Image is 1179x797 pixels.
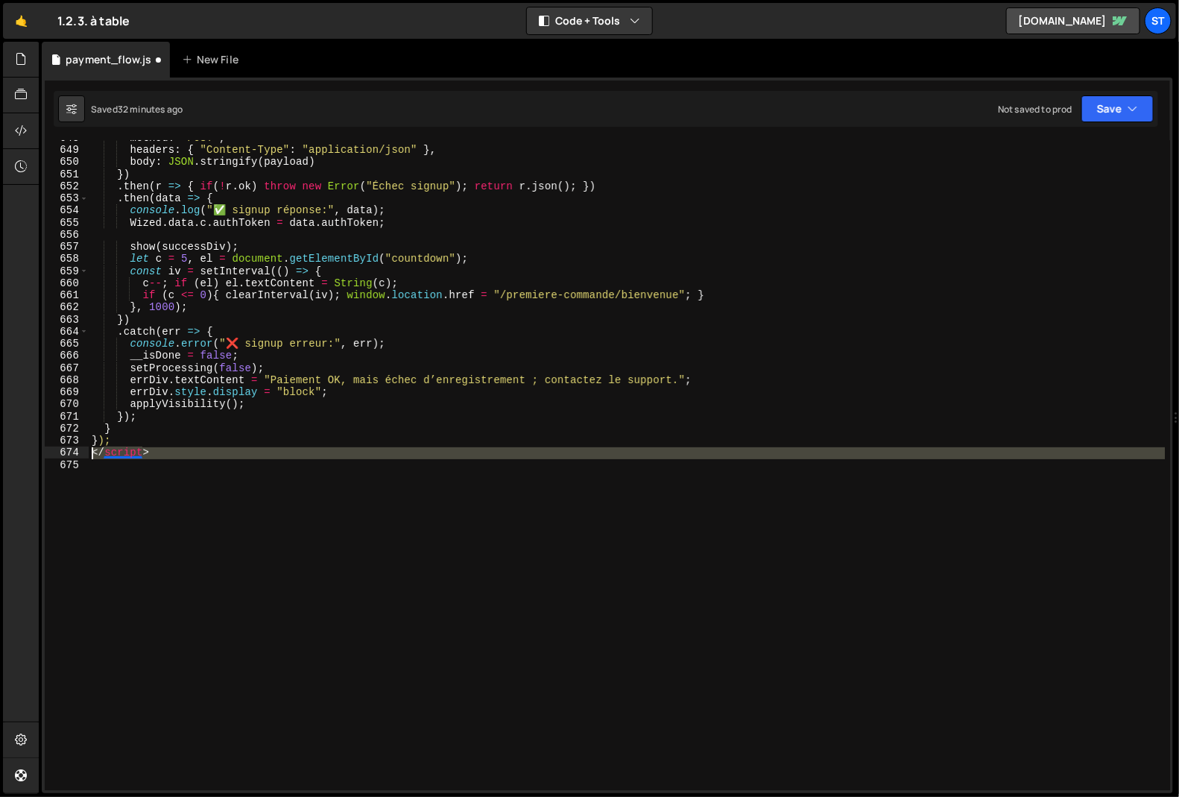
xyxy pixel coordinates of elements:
div: 652 [45,180,89,192]
div: 657 [45,241,89,253]
div: 666 [45,350,89,362]
div: 670 [45,398,89,410]
div: 661 [45,289,89,301]
div: 673 [45,435,89,447]
div: 669 [45,386,89,398]
a: 🤙 [3,3,39,39]
div: Not saved to prod [998,103,1072,116]
div: 667 [45,362,89,374]
div: 658 [45,253,89,265]
div: 665 [45,338,89,350]
div: 653 [45,192,89,204]
div: 655 [45,217,89,229]
div: 660 [45,277,89,289]
button: Code + Tools [527,7,652,34]
div: 1.2.3. à table [57,12,130,30]
a: St [1145,7,1172,34]
a: [DOMAIN_NAME] [1006,7,1140,34]
div: Saved [91,103,183,116]
div: 674 [45,447,89,459]
div: 656 [45,229,89,241]
div: 663 [45,314,89,326]
div: 654 [45,204,89,216]
div: 651 [45,168,89,180]
div: 671 [45,411,89,423]
div: 672 [45,423,89,435]
button: Save [1081,95,1154,122]
div: 664 [45,326,89,338]
div: 675 [45,459,89,471]
div: New File [182,52,244,67]
div: 32 minutes ago [118,103,183,116]
div: 662 [45,301,89,313]
div: 659 [45,265,89,277]
div: payment_flow.js [66,52,151,67]
div: 649 [45,144,89,156]
div: 650 [45,156,89,168]
div: 668 [45,374,89,386]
